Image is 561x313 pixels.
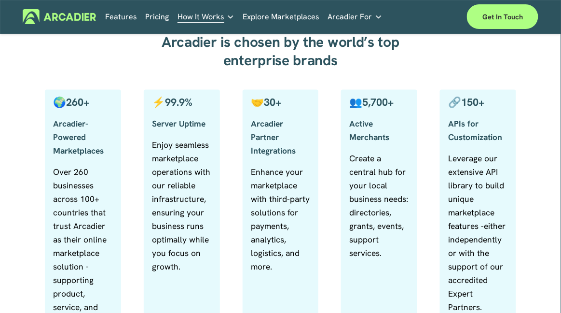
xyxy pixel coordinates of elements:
[162,32,403,69] strong: Arcadier is chosen by the world’s top enterprise brands
[513,267,561,313] div: Widget de chat
[53,96,112,109] p: 🌍
[146,9,169,24] a: Pricing
[152,118,205,129] strong: Server Uptime
[178,10,224,24] span: How It Works
[251,118,296,156] strong: Arcadier Partner Integrations
[449,118,503,142] strong: APIs for Customization
[152,138,211,273] p: Enjoy seamless marketplace operations with our reliable infrastructure, ensuring your business ru...
[350,118,390,142] strong: Active Merchants
[178,9,234,24] a: folder dropdown
[467,4,538,29] a: Get in touch
[449,96,508,109] p: 🔗
[462,95,485,109] strong: 150+
[328,9,383,24] a: folder dropdown
[350,95,394,109] span: 👥
[53,118,104,156] strong: Arcadier-Powered Marketplaces
[328,10,372,24] span: Arcadier For
[243,9,319,24] a: Explore Marketplaces
[152,96,211,109] p: ⚡
[23,9,96,24] img: Arcadier
[105,9,137,24] a: Features
[66,95,89,109] strong: 260+
[264,95,281,109] strong: 30+
[363,95,394,109] strong: 5,700+
[350,152,409,260] p: Create a central hub for your local business needs: directories, grants, events, support services.
[165,95,192,109] strong: 99.9%
[251,96,310,109] p: 🤝
[251,165,310,273] p: Enhance your marketplace with third-party solutions for payments, analytics, logistics, and more.
[513,267,561,313] iframe: Chat Widget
